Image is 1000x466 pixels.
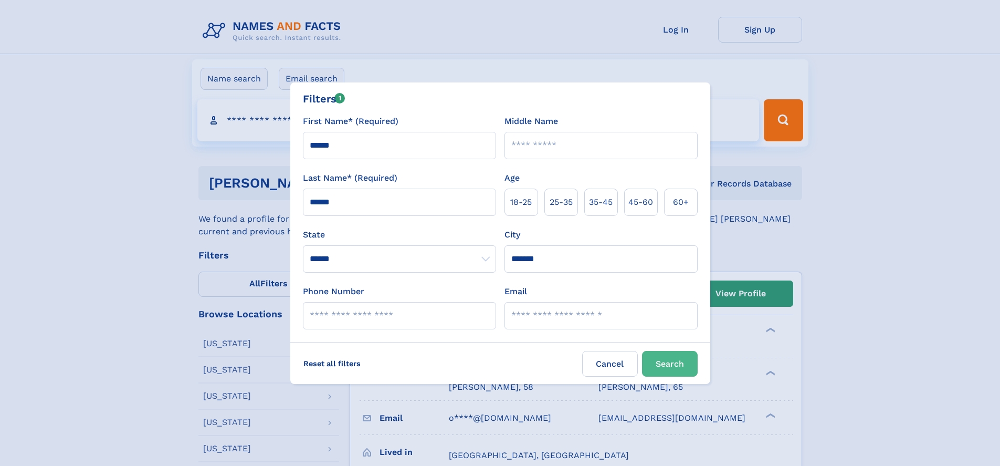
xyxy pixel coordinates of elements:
[550,196,573,209] span: 25‑35
[504,229,520,241] label: City
[642,351,698,377] button: Search
[504,115,558,128] label: Middle Name
[673,196,689,209] span: 60+
[628,196,653,209] span: 45‑60
[303,115,398,128] label: First Name* (Required)
[504,285,527,298] label: Email
[303,91,345,107] div: Filters
[303,172,397,184] label: Last Name* (Required)
[504,172,520,184] label: Age
[510,196,532,209] span: 18‑25
[582,351,638,377] label: Cancel
[303,285,364,298] label: Phone Number
[589,196,613,209] span: 35‑45
[297,351,367,376] label: Reset all filters
[303,229,496,241] label: State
